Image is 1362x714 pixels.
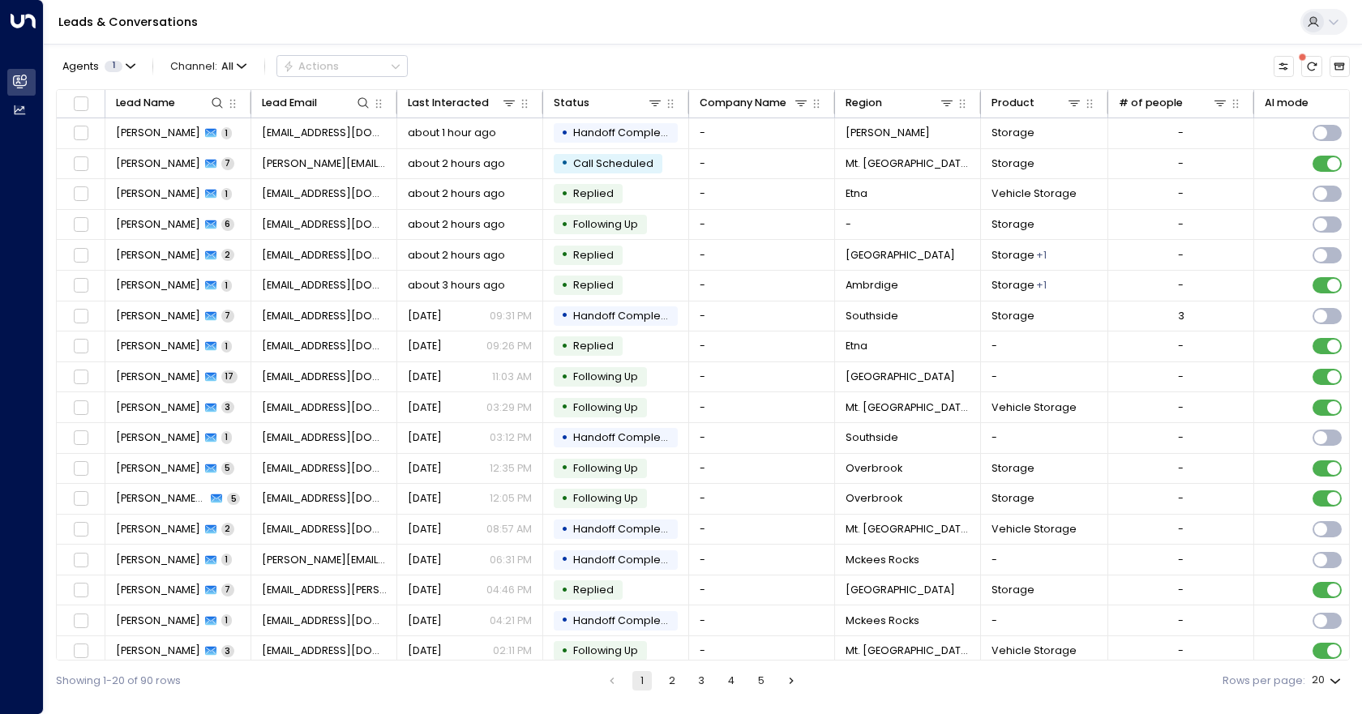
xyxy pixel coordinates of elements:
td: - [689,423,835,453]
div: - [1178,186,1184,201]
span: Toggle select row [71,550,90,569]
div: - [1178,156,1184,171]
div: 20 [1312,669,1344,691]
span: Yesterday [408,309,442,323]
div: • [561,121,568,146]
button: Go to page 4 [722,671,741,690]
button: Agents1 [56,56,140,76]
span: Robinson [846,126,930,140]
button: Customize [1274,56,1294,76]
span: Scott Thornburgh [116,522,200,537]
span: Storage [992,156,1034,171]
div: - [1178,370,1184,384]
span: Southside [846,309,898,323]
span: boostedkitty412@gmail.com [262,217,387,232]
div: - [1178,400,1184,415]
span: Mt. Pleasant [846,400,970,415]
span: Replied [573,339,614,353]
span: roman.ponko@hargrave.edu [262,583,387,597]
span: Sean Sweeney [116,309,200,323]
div: 3 [1178,309,1184,323]
span: zarras3887@gmail.com [262,491,387,506]
span: Sep 12, 2025 [408,553,442,567]
span: sthornb@comcast.net [262,522,387,537]
div: Lead Email [262,94,317,112]
span: Sep 12, 2025 [408,643,442,658]
span: 1 [221,340,232,353]
span: Toggle select row [71,398,90,417]
div: Region [846,94,956,112]
div: Lead Name [116,94,226,112]
span: Sep 12, 2025 [408,583,442,597]
td: - [689,454,835,484]
div: # of people [1119,94,1229,112]
span: Toggle select row [71,460,90,478]
span: 1 [221,188,232,200]
p: 12:05 PM [490,491,532,506]
span: Toggle select row [71,276,90,295]
span: 7 [221,157,234,169]
div: Region [846,94,882,112]
span: Chris Keilly [116,186,200,201]
div: Company Name [700,94,810,112]
div: Product [992,94,1083,112]
span: 1 [221,127,232,139]
div: • [561,639,568,664]
span: deedee.dilworth@gmail.com [262,156,387,171]
span: Etna [846,186,867,201]
p: 06:31 PM [490,553,532,567]
span: Yesterday [408,339,442,353]
span: 5 [221,462,234,474]
span: boostedkitty412@gmail.com [262,248,387,263]
span: Replied [573,278,614,292]
button: Go to next page [782,671,801,690]
span: THOMAS CONLEY [116,461,200,476]
span: 3 [221,401,234,413]
span: Toggle select row [71,490,90,508]
td: - [689,118,835,148]
span: 2 [221,523,234,535]
td: - [981,605,1108,635]
div: - [1178,461,1184,476]
p: 08:57 AM [486,522,532,537]
span: Storage [992,217,1034,232]
span: Tconley5578@gmail.com [262,461,387,476]
p: 03:29 PM [486,400,532,415]
td: - [981,545,1108,575]
span: Replied [573,248,614,262]
div: - [1178,491,1184,506]
p: 03:12 PM [490,430,532,445]
button: Go to page 2 [662,671,682,690]
p: 12:35 PM [490,461,532,476]
nav: pagination navigation [602,671,802,690]
div: - [1178,583,1184,597]
span: Storage [992,491,1034,506]
span: Storage [992,461,1034,476]
span: There are new threads available. Refresh the grid to view the latest updates. [1301,56,1321,76]
span: Pat Scutella [116,339,200,353]
span: Sep 13, 2025 [408,522,442,537]
span: Following Up [573,400,638,414]
div: Button group with a nested menu [276,55,408,77]
p: 04:21 PM [490,614,532,628]
span: Toggle select row [71,429,90,447]
div: Status [554,94,589,112]
div: Lead Email [262,94,372,112]
span: Call Scheduled [573,156,653,170]
button: Go to page 5 [752,671,771,690]
span: Handoff Completed [573,553,679,566]
div: Last Interacted [408,94,518,112]
span: twilly@pgh2o.com [262,614,387,628]
td: - [689,271,835,301]
span: 1 [221,614,232,626]
div: - [1178,248,1184,263]
td: - [689,210,835,240]
div: • [561,486,568,511]
div: Actions [283,60,339,73]
span: Vehicle Storage [992,400,1077,415]
span: Mckees Rocks [846,553,919,567]
span: Following Up [573,461,638,475]
span: Theresa Willy [116,614,200,628]
span: Diane Dilworth [116,156,200,171]
p: 04:46 PM [486,583,532,597]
